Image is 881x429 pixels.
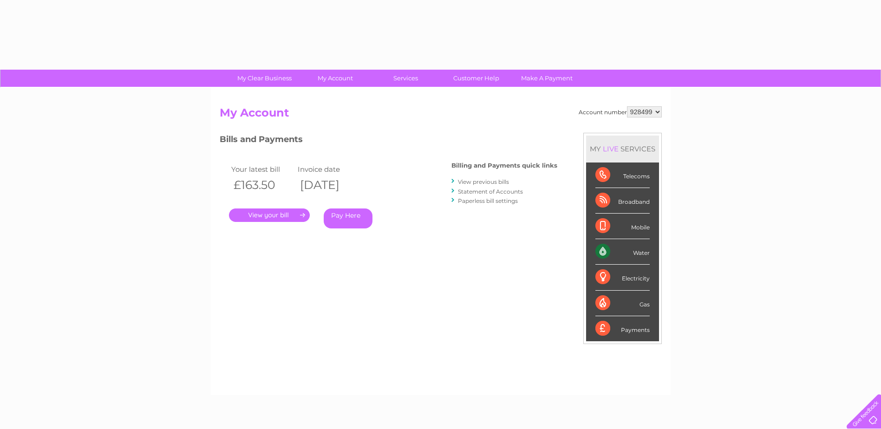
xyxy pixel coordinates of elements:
[458,178,509,185] a: View previous bills
[595,188,650,214] div: Broadband
[438,70,515,87] a: Customer Help
[509,70,585,87] a: Make A Payment
[220,106,662,124] h2: My Account
[595,239,650,265] div: Water
[295,163,362,175] td: Invoice date
[595,316,650,341] div: Payments
[229,208,310,222] a: .
[324,208,372,228] a: Pay Here
[295,175,362,195] th: [DATE]
[451,162,557,169] h4: Billing and Payments quick links
[586,136,659,162] div: MY SERVICES
[601,144,620,153] div: LIVE
[595,291,650,316] div: Gas
[226,70,303,87] a: My Clear Business
[220,133,557,149] h3: Bills and Payments
[595,162,650,188] div: Telecoms
[229,175,296,195] th: £163.50
[229,163,296,175] td: Your latest bill
[595,214,650,239] div: Mobile
[367,70,444,87] a: Services
[579,106,662,117] div: Account number
[297,70,373,87] a: My Account
[595,265,650,290] div: Electricity
[458,188,523,195] a: Statement of Accounts
[458,197,518,204] a: Paperless bill settings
